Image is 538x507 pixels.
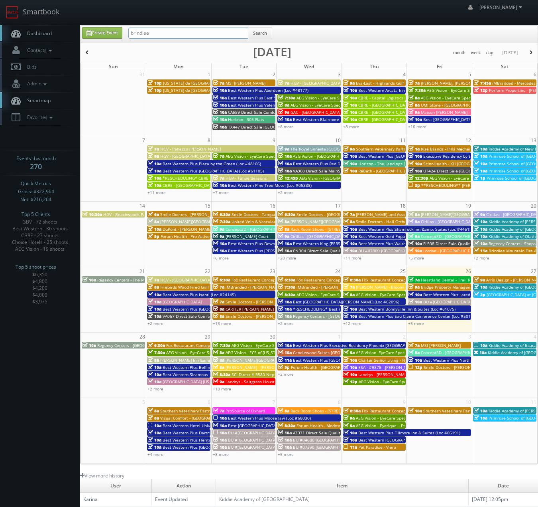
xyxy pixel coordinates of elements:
span: Horizon - 303 Flats [228,117,264,122]
span: 10a [408,241,422,246]
span: 10a [278,299,292,305]
span: Best Western Pine Tree Motel (Loc #05338) [228,182,312,188]
span: 10a [474,234,487,239]
span: [US_STATE] de [GEOGRAPHIC_DATA] - [GEOGRAPHIC_DATA] [163,87,273,93]
span: 6:30a [213,277,230,283]
span: 7a [213,80,224,86]
span: AEG Vision - EyeCare Specialties of [US_STATE] - In Focus Vision Center [291,102,425,108]
span: AEG Vision - ECS of [US_STATE] - [US_STATE] Valley Family Eye Care [226,350,353,355]
span: Best Western Plus Downtown [GEOGRAPHIC_DATA] (Loc #48199) [228,241,351,246]
span: 10a [148,226,161,232]
span: 10a [344,313,357,319]
span: Best Western Blairmore (Loc #68025) [293,117,365,122]
span: 7:30a [408,87,426,93]
span: [PERSON_NAME] [479,4,524,11]
span: 10a [278,248,292,253]
span: Smile Doctors - Tampa [PERSON_NAME] [PERSON_NAME] Orthodontics [232,212,367,217]
span: 10a [408,168,422,174]
span: Rise Brands - Pins Mechanical Dayton [421,146,493,152]
span: 7:30a [213,219,230,224]
span: 10a [344,357,357,363]
span: 10a [148,306,161,312]
span: Best Western Bonnyville Inn & Suites (Loc #61075) [358,306,456,312]
span: iMBranded - [PERSON_NAME][GEOGRAPHIC_DATA] BMW [226,284,332,290]
span: AEG Vision - [GEOGRAPHIC_DATA] - [PERSON_NAME][GEOGRAPHIC_DATA] [293,153,430,159]
span: Admin [23,80,49,87]
span: Favorites [23,114,55,121]
span: 8a [344,219,355,224]
span: Smartmap [23,97,51,104]
span: 10a [474,219,487,224]
span: 12:30p [408,175,428,181]
span: HGV - Pallazzo [PERSON_NAME] [160,146,221,152]
span: 10a [213,87,227,93]
span: 9a [408,109,420,115]
span: 10a [474,168,487,174]
span: 7a [148,146,159,152]
img: smartbook-logo.png [6,6,19,19]
span: GAC - [GEOGRAPHIC_DATA] - [PERSON_NAME] [291,109,376,115]
span: Best Western Gold Poppy Inn (Loc #03153) [358,234,440,239]
span: Rack Room Shoes - [STREET_ADDRESS] [291,226,363,232]
span: 3p [408,182,420,188]
span: 7a [408,277,420,283]
span: 9a [408,219,420,224]
span: Regency Centers - [GEOGRAPHIC_DATA] (90017) [293,313,383,319]
span: 10a [474,343,487,348]
button: week [468,48,484,58]
span: 10a [148,161,161,166]
span: Maison [PERSON_NAME] - River Oaks Boutique Second Shoot [421,109,538,115]
span: 7a [408,343,420,348]
span: 10a [344,234,357,239]
span: HGV - Beachwoods Partial Reshoot [103,212,170,217]
span: 7a [213,153,224,159]
span: CA559 Direct Sale Comfort Suites [GEOGRAPHIC_DATA] [228,109,332,115]
span: 8a [408,212,420,217]
span: 1a [408,146,420,152]
span: 10a [474,226,487,232]
span: 10a [344,109,357,115]
span: 11a [474,248,487,253]
span: MSI [PERSON_NAME] [421,343,461,348]
span: *RESCHEDULING* Best Western Heritage Inn (Loc #05465) [293,306,406,312]
span: VA067 Direct Sale Comfort Suites [GEOGRAPHIC_DATA] [163,313,267,319]
span: 9a [278,146,289,152]
span: 10a [148,299,161,305]
span: Fox Restaurant Concepts - Culinary Dropout - [GEOGRAPHIC_DATA] [296,277,422,283]
span: CBRE - [GEOGRAPHIC_DATA][STREET_ADDRESS][GEOGRAPHIC_DATA] [358,102,486,108]
span: 6:30a [278,277,295,283]
a: +6 more [213,255,229,261]
span: 10a [278,117,292,122]
span: 10a [213,241,227,246]
span: Smile Doctors - Hall Orthodontics [356,219,420,224]
span: *RESCHEDULING* CBRE - Port of LA Distribution Center - [GEOGRAPHIC_DATA] 1 [163,175,314,181]
span: 10a [278,168,292,174]
span: 9a [278,109,289,115]
span: [PERSON_NAME] Court [226,234,269,239]
span: BU #07800 [GEOGRAPHIC_DATA] [GEOGRAPHIC_DATA] [GEOGRAPHIC_DATA] [358,248,501,253]
span: HGV - [GEOGRAPHIC_DATA] [160,277,211,283]
span: HGV - [GEOGRAPHIC_DATA] [291,80,342,86]
span: 9a [148,153,159,159]
span: 7:30a [213,343,230,348]
span: 10a [278,161,292,166]
span: 9a [278,234,289,239]
span: 10a [278,343,292,348]
span: 10a [344,306,357,312]
span: 9a [408,284,420,290]
span: 10a [213,102,227,108]
span: 10a [344,95,357,101]
span: 9a [344,350,355,355]
span: Fox Restaurant Concepts - Culinary Dropout - [GEOGRAPHIC_DATA] [166,343,292,348]
span: 11a [278,357,292,363]
span: Smile Doctors - [PERSON_NAME] Orthodontics [226,313,314,319]
span: 9a [344,146,355,152]
span: 10a [278,241,292,246]
span: Horizon - The Landings [GEOGRAPHIC_DATA] [358,161,443,166]
span: Best [GEOGRAPHIC_DATA] (Loc #62063) [423,117,498,122]
span: 8a [148,284,159,290]
span: [PERSON_NAME][GEOGRAPHIC_DATA] - [GEOGRAPHIC_DATA] [226,357,339,363]
span: 8a [213,306,224,312]
span: 10a [474,161,487,166]
span: [PERSON_NAME] - Bloomingdale's 59th St [356,284,436,290]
